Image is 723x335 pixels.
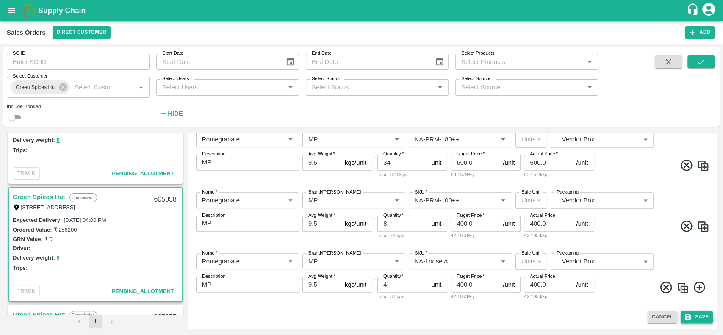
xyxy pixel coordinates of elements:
span: Pending_Allotment [112,170,174,177]
p: unit [431,158,441,167]
button: Open [584,56,595,67]
label: Ordered Value: [13,227,52,233]
button: Open [498,256,509,267]
div: 605057 [149,307,181,327]
label: Target Price [457,212,485,219]
p: unit [431,219,441,228]
img: CloneIcon [676,282,689,294]
input: 0.0 [302,216,341,232]
button: 0 [57,136,60,145]
div: 42.1053/kg [451,232,521,239]
label: Trips: [13,265,28,271]
button: Open [391,134,402,145]
textarea: MP [202,219,293,228]
button: Choose date [432,54,448,70]
input: Enter SO ID [7,54,150,70]
button: Choose date [282,54,298,70]
label: GRN Value: [13,236,43,242]
label: Name [202,127,217,134]
button: Open [285,134,296,145]
label: End Date [312,50,331,57]
input: Select Products [458,56,582,67]
input: 0.0 [377,216,428,232]
a: Green Spices Hut [13,309,65,320]
label: [STREET_ADDRESS] [21,204,75,210]
div: 605058 [149,190,181,210]
div: 63.1579/kg [451,171,521,178]
button: Open [435,82,446,93]
a: Supply Chain [38,5,686,17]
input: Name [199,256,271,267]
button: Open [285,195,296,206]
input: End Date [306,54,428,70]
div: 42.1053/kg [451,293,521,300]
div: Sales Orders [7,27,46,38]
label: Actual Price [530,151,558,158]
p: /unit [503,219,515,228]
label: Target Price [457,273,485,280]
label: Select Customer [13,73,47,80]
p: Units [521,257,536,266]
img: logo [21,2,38,19]
label: Delivery weight: [13,137,55,143]
input: 0.0 [377,155,428,171]
input: Select Users [159,82,283,93]
label: Name [202,188,217,195]
label: Avg Weight [308,151,335,158]
button: Open [498,195,509,206]
input: Start Date [156,54,279,70]
div: Total: 38 kgs [377,293,447,300]
div: 42.1053/kg [524,293,594,300]
label: Description [202,273,226,280]
input: SKU [411,256,484,267]
div: customer-support [686,3,701,18]
p: Units [521,196,536,205]
button: Cancel [648,311,677,323]
button: Open [136,82,147,93]
label: Actual Price [530,273,558,280]
label: Delivery weight: [13,255,55,261]
div: Total: 76 kgs [377,232,447,239]
div: Total: 323 kgs [377,171,447,178]
div: : [191,246,713,307]
input: Select Customer [71,82,122,93]
button: Open [391,256,402,267]
label: Quantity [383,151,404,158]
input: Name [199,195,271,206]
label: Avg Weight [308,212,335,219]
label: Sale Unit [521,249,540,256]
button: Add [685,26,715,39]
button: Open [584,82,595,93]
label: Select Status [312,75,340,82]
label: Avg Weight [308,273,335,280]
label: Description [202,151,226,158]
div: Green Spices Hut [11,80,70,94]
input: 0.0 [302,155,341,171]
p: /unit [503,158,515,167]
button: page 1 [89,315,102,328]
nav: pagination navigation [71,315,119,328]
label: Start Date [162,50,183,57]
label: Select Source [461,75,490,82]
input: SKU [411,134,484,145]
p: Vendor Box [562,135,640,144]
img: CloneIcon [697,159,709,172]
p: Units [521,135,536,144]
input: SKU [411,195,484,206]
p: Commission [69,311,97,320]
label: Brand/[PERSON_NAME] [308,249,361,256]
p: /unit [576,158,588,167]
label: - [32,245,34,252]
label: ₹ 0 [44,236,53,242]
button: 0 [57,253,60,263]
div: account of current user [701,2,716,19]
p: kgs/unit [345,158,366,167]
button: Open [285,256,296,267]
b: Supply Chain [38,6,86,15]
textarea: MP [202,280,293,289]
input: Select Source [458,82,582,93]
input: Select Status [308,82,432,93]
button: Hide [156,106,185,121]
strong: Hide [168,110,183,117]
p: Commission [69,193,97,202]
